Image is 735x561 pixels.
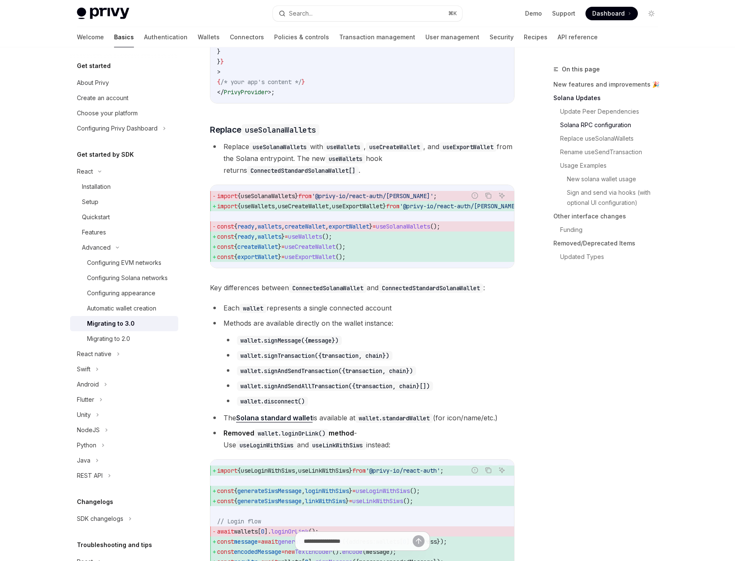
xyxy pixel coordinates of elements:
[217,253,234,261] span: const
[352,467,366,474] span: from
[254,223,258,230] span: ,
[325,154,366,163] code: useWallets
[278,202,329,210] span: useCreateWallet
[82,212,110,222] div: Quickstart
[87,273,168,283] div: Configuring Solana networks
[483,465,494,476] button: Copy the contents from the code block
[210,124,319,136] span: Replace
[302,487,305,495] span: ,
[592,9,625,18] span: Dashboard
[77,166,93,177] div: React
[77,410,91,420] div: Unity
[77,514,123,524] div: SDK changelogs
[378,283,483,293] code: ConnectedStandardSolanaWallet
[220,58,224,65] span: }
[77,27,104,47] a: Welcome
[281,243,285,251] span: =
[236,414,313,422] a: Solana standard wallet
[242,124,319,136] code: useSolanaWallets
[349,497,352,505] span: =
[82,227,106,237] div: Features
[553,78,665,91] a: New features and improvements 🎉
[349,487,352,495] span: }
[271,528,308,535] span: loginOrLink
[230,27,264,47] a: Connectors
[210,412,514,424] li: The is available at (for icon/name/etc.)
[271,88,275,96] span: ;
[237,397,308,406] code: wallet.disconnect()
[403,497,413,505] span: ();
[258,528,261,535] span: [
[285,233,288,240] span: =
[560,159,665,172] a: Usage Examples
[335,243,346,251] span: ();
[217,497,234,505] span: const
[352,497,403,505] span: useLinkWithSiws
[553,210,665,223] a: Other interface changes
[82,242,111,253] div: Advanced
[562,64,600,74] span: On this page
[70,210,178,225] a: Quickstart
[288,233,322,240] span: useWallets
[87,258,161,268] div: Configuring EVM networks
[70,286,178,301] a: Configuring appearance
[285,253,335,261] span: useExportWallet
[217,517,261,525] span: // Login flow
[234,487,237,495] span: {
[335,253,346,261] span: ();
[322,233,332,240] span: ();
[77,440,96,450] div: Python
[70,316,178,331] a: Migrating to 3.0
[366,142,423,152] code: useCreateWallet
[77,93,128,103] div: Create an account
[217,58,220,65] span: }
[329,202,332,210] span: ,
[70,270,178,286] a: Configuring Solana networks
[448,10,457,17] span: ⌘ K
[560,145,665,159] a: Rename useSendTransaction
[210,282,514,294] span: Key differences between and :
[77,349,112,359] div: React native
[413,535,425,547] button: Send message
[223,429,354,437] strong: Removed method
[496,190,507,201] button: Ask AI
[285,223,325,230] span: createWallet
[278,243,281,251] span: }
[217,192,237,200] span: import
[309,441,366,450] code: useLinkWithSiws
[560,132,665,145] a: Replace useSolanaWallets
[302,78,305,86] span: }
[329,223,369,230] span: exportWallet
[77,123,158,133] div: Configuring Privy Dashboard
[237,202,241,210] span: {
[258,223,281,230] span: wallets
[305,487,349,495] span: loginWithSiws
[249,142,310,152] code: useSolanaWallets
[240,304,267,313] code: wallet
[237,497,302,505] span: generateSiwsMessage
[237,351,392,360] code: wallet.signTransaction({transaction, chain})
[308,528,318,535] span: ();
[77,425,100,435] div: NodeJS
[217,78,220,86] span: {
[237,243,278,251] span: createWallet
[264,528,271,535] span: ].
[77,150,134,160] h5: Get started by SDK
[281,223,285,230] span: ,
[70,301,178,316] a: Automatic wallet creation
[217,202,237,210] span: import
[82,197,98,207] div: Setup
[439,142,497,152] code: useExportWallet
[237,467,241,474] span: {
[241,192,295,200] span: useSolanaWallets
[210,427,514,451] li: - Use and instead:
[298,467,349,474] span: useLinkWithSiws
[552,9,575,18] a: Support
[77,540,152,550] h5: Troubleshooting and tips
[224,88,268,96] span: PrivyProvider
[278,253,281,261] span: }
[567,186,665,210] a: Sign and send via hooks (with optional UI configuration)
[274,27,329,47] a: Policies & controls
[254,429,329,438] code: wallet.loginOrLink()
[268,88,271,96] span: >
